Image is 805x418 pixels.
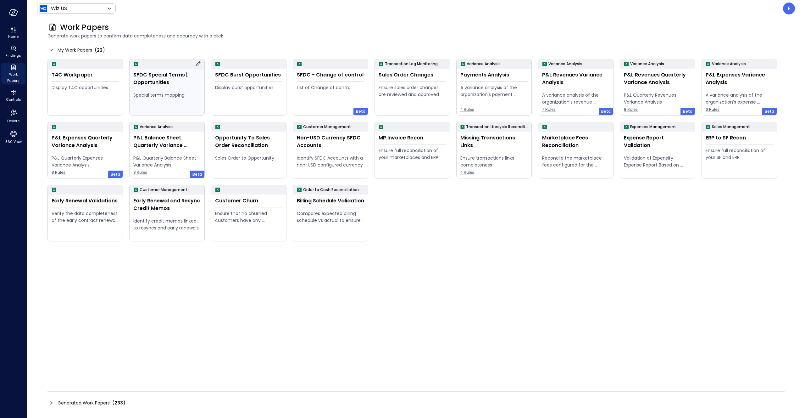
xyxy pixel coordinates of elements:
[5,138,22,145] span: 360 View
[52,84,119,91] div: Display T4C opportunities
[379,134,446,142] div: MP Invoice Recon
[601,108,611,115] span: Beta
[192,171,202,178] span: Beta
[58,399,110,406] span: Generated Work Papers
[783,3,795,14] div: Ela Gottesman
[1,128,25,145] div: 360 View
[6,96,21,103] span: Controls
[297,210,364,224] div: Compares expected billing schedule vs actual to ensure timely and compliant invoicing
[47,32,785,39] span: Generate work papers to confirm data completeness and accuracy with a click
[133,92,201,99] div: Special terms mapping
[297,134,364,149] div: Non-USD Currency SFDC Accounts
[467,61,501,67] p: Variance Analysis
[111,171,120,178] span: Beta
[297,71,364,79] div: SFDC - Change of control
[215,197,282,205] div: Customer Churn
[706,134,773,142] div: ERP to SF Recon
[6,52,21,59] span: Findings
[112,399,125,407] div: ( )
[60,22,109,32] span: Work Papers
[624,134,691,149] div: Expense Report Validation
[630,124,676,130] p: Expenses Management
[133,134,201,149] div: P&L Balance Sheet Quarterly Variance Analysis
[542,134,609,149] div: Marketplace Fees Reconciliation
[460,106,528,113] span: 4 Rules
[683,108,692,115] span: Beta
[297,84,364,91] div: List of Change of control
[624,155,691,168] div: Validation of Expensify Expense Report Based on policy
[1,25,25,40] div: Home
[140,124,174,130] p: Variance Analysis
[356,108,365,115] span: Beta
[542,92,609,105] div: A variance analysis of the organization's revenue accounts
[460,169,528,176] span: 4 Rules
[706,147,773,161] div: Ensure full reconciliation of your SF and ERP
[95,46,105,54] div: ( )
[97,47,103,53] span: 22
[215,84,282,91] div: Display burst opportunities
[706,71,773,86] div: P&L Expenses Variance Analysis
[630,61,664,67] p: Variance Analysis
[133,155,201,168] div: P&L Quarterly Balance Sheet Variance Analysis
[215,155,282,161] div: Sales Order to Opportunity
[114,400,123,406] span: 233
[8,33,19,40] span: Home
[706,92,773,105] div: A variance analysis of the organization's expense accounts
[788,5,791,12] p: E
[52,134,119,149] div: P&L Expenses Quarterly Variance Analysis
[542,155,609,168] div: Reconcile the marketplace fees configured for the Opportunity to the actual fees being paid
[1,44,25,59] div: Findings
[297,155,364,168] div: Identify SFDC Accounts with a non-USD configured currency
[712,61,746,67] p: Variance Analysis
[133,217,201,231] div: Identify credit memos linked to resyncs and early renewals
[40,5,47,12] img: Icon
[765,108,774,115] span: Beta
[51,5,67,12] p: Wiz US
[1,88,25,103] div: Controls
[379,147,446,161] div: Ensure full reconciliation of your marketplaces and ERP
[542,71,609,86] div: P&L Revenues Variance Analysis
[52,71,119,79] div: T4C Workpaper
[58,47,92,54] span: My Work Papers
[624,71,691,86] div: P&L Revenues Quarterly Variance Analysis
[542,106,609,113] span: 7 Rules
[7,118,19,124] span: Explore
[460,71,528,79] div: Payments Analysis
[297,197,364,205] div: Billing Schedule Validation
[706,106,773,113] span: 6 Rules
[52,155,119,168] div: P&L Quarterly Expenses Variance Analysis
[133,197,201,212] div: Early Renewal and Resync Credit Memos
[548,61,582,67] p: Variance Analysis
[712,124,750,130] p: Sales Management
[303,187,359,193] p: Order to Cash Reconciliation
[133,169,201,176] span: 8 Rules
[379,71,446,79] div: Sales Order Changes
[215,134,282,149] div: Opportunity To Sales Order Reconciliation
[385,61,438,67] p: Transaction Log Monitoring
[303,124,351,130] p: Customer Management
[1,63,25,84] div: Work Papers
[460,134,528,149] div: Missing Transactions Links
[466,124,529,130] p: Transaction Lifecycle Reconciliation
[624,106,691,113] span: 8 Rules
[133,71,201,86] div: SFDC Special Terms | Opportunities
[460,155,528,168] div: Ensure transactions links completeness
[140,187,187,193] p: Customer Management
[215,210,282,224] div: Ensure that no churned customers have any remaining open invoices
[52,210,119,224] div: Verify the data completeness of the early contract renewal process
[52,197,119,205] div: Early Renewal Validations
[215,71,282,79] div: SFDC Burst Opportunities
[4,71,23,84] span: Work Papers
[624,92,691,105] div: P&L Quarterly Revenues Variance Analysis
[379,84,446,98] div: Ensure sales order changes are reviewed and approved
[460,84,528,98] div: A variance analysis of the organization's payment transactions
[1,107,25,125] div: Explore
[52,169,119,176] span: 8 Rules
